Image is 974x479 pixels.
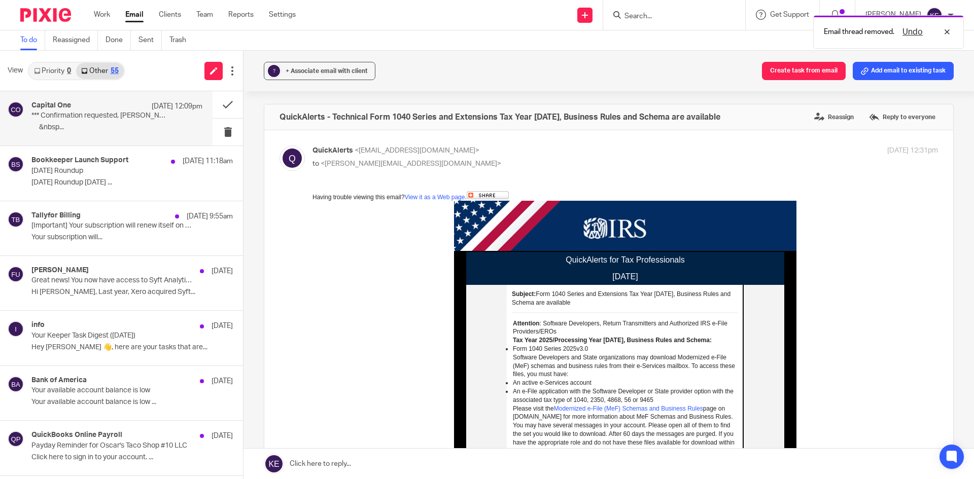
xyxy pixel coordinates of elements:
strong: Subject: [199,99,223,106]
a: [DOMAIN_NAME] [231,337,280,344]
img: svg%3E [8,211,24,228]
h4: QuickBooks Online Payroll [31,431,122,439]
span: Please visit the page on [DOMAIN_NAME] for more information about MeF Schemas and Business Rules. [200,214,421,230]
div: 55 [111,67,119,75]
p: Your available account balance is low ... [31,398,233,407]
p: If you have an idea or a question related to QuickAlerts you can contact us by . Submissions whic... [199,311,425,345]
span: <[PERSON_NAME][EMAIL_ADDRESS][DOMAIN_NAME]> [321,160,501,167]
a: Refund Information [277,450,329,457]
p: Email thread removed. [824,27,894,37]
p: Thank you for subscribing to QuickAlerts for Tax Professionals, an IRS e-mail service. [199,293,425,311]
a: Software Developers [277,433,333,440]
h4: Capital One [31,101,71,110]
strong: Please Do Not Reply To This Message. [199,362,400,378]
a: Sent [138,30,162,50]
img: svg%3E [8,376,24,392]
p: Great news! You now have access to Syft Analytics [31,276,193,285]
span: An e-File application with the Software Developer or State provider option with the associated ta... [200,197,421,212]
p: [Important] Your subscription will renew itself on [DATE] [31,222,193,230]
p: Your Keeper Task Digest ([DATE]) [31,331,193,340]
button: Create task from email [762,62,846,80]
a: QuickAlerts Brochure [277,416,334,423]
a: Reports [228,10,254,20]
p: [DATE] 12:31pm [887,145,938,156]
a: Modernized e-File (MeF) Schemas and Business Rules [241,214,391,221]
img: svg%3E [8,266,24,282]
img: svg%3E [8,101,24,118]
span: View [8,65,23,76]
p: [DATE] [212,266,233,276]
a: Email [125,10,144,20]
span: <[EMAIL_ADDRESS][DOMAIN_NAME]> [355,147,479,154]
a: QuickAlerts Article [277,408,326,415]
button: Add email to existing task [853,62,954,80]
p: Payday Reminder for Oscar's Taco Shop #10 LLC [31,441,193,450]
p: [DATE] [212,431,233,441]
img: svg%3E [926,7,943,23]
button: ? + Associate email with client [264,62,375,80]
h4: QuickAlerts - Technical Form 1040 Series and Extensions Tax Year [DATE], Business Rules and Schem... [280,112,720,122]
p: [DATE] [212,321,233,331]
h3: Other Useful Links [277,469,348,479]
a: Clients [159,10,181,20]
h4: Tallyfor Billing [31,211,81,220]
p: Hi [PERSON_NAME], Last year, Xero acquired Syft... [31,288,233,297]
img: svg%3E [8,321,24,337]
a: QuickAlerts Library [277,399,328,406]
p: Hey [PERSON_NAME] 👋, here are your tasks that are... [31,343,233,352]
span: + Associate email with client [286,68,368,74]
p: Form 1040 Series and Extensions Tax Year [DATE], Business Rules and Schema are available [199,99,425,116]
a: Done [106,30,131,50]
p: Your available account balance is low [31,386,193,395]
p: [DATE] [300,80,325,91]
a: MeF Mailbox [267,256,302,264]
p: If you know someone who might want to subscribe to this mailing list, please forward this message... [199,345,425,362]
span: Attention [200,129,227,136]
img: Pixie [20,8,71,22]
a: Priority0 [29,63,76,79]
a: Other55 [76,63,123,79]
a: [DOMAIN_NAME] [277,441,326,449]
p: ‌ ‌ ‌ ‌ ‌ ‌&nbsp... [31,123,202,132]
span: Tax Year 2025/Processing Year [DATE], Business Rules and Schema: [200,145,399,153]
span: Software Developers and State organizations may download Modernized e-File (MeF) schemas and busi... [200,163,423,187]
span: : Software Developers, Return Transmitters and Authorized IRS e-File Providers/EROs [200,129,415,144]
img: svg%3E [280,145,305,171]
p: [DATE] [212,376,233,386]
p: QuickAlerts for Tax Professionals [253,63,372,75]
h4: [PERSON_NAME] [31,266,89,275]
a: To do [20,30,45,50]
span: You may have several messages in your account. Please open all of them to find the set you would ... [200,231,422,272]
p: Your subscription will... [31,233,233,242]
img: svg%3E [8,156,24,172]
a: Trash [169,30,194,50]
span: to [312,160,319,167]
a: e-file for Tax Pros [277,425,324,432]
a: Reassigned [53,30,98,50]
h3: e-file Resources [277,389,348,398]
span: An active e-Services account [200,188,279,195]
div: ? [268,65,280,77]
a: Back to Top [199,274,231,281]
p: [DATE] 12:09pm [152,101,202,112]
h4: info [31,321,45,329]
a: Team [196,10,213,20]
a: Work [94,10,110,20]
label: Reply to everyone [866,109,938,125]
p: *** Confirmation requested, [PERSON_NAME]: We need updated income information to consider you for... [31,112,168,120]
a: Settings [269,10,296,20]
h4: Bookkeeper Launch Support [31,156,128,165]
p: This message was distributed automatically. [199,361,425,379]
a: subscribe [312,354,338,361]
label: Reassign [812,109,856,125]
p: [DATE] 9:55am [187,211,233,222]
img: IRS.gov Banner [142,10,484,60]
img: svg%3E [8,431,24,447]
span: Form 1040 Series 2025v3.0 [200,154,275,161]
p: [DATE] 11:18am [183,156,233,166]
h4: Bank of America [31,376,87,385]
p: [DATE] Roundup [31,167,193,175]
p: [DATE] Roundup [DATE] ... [31,178,233,187]
div: 0 [67,67,71,75]
span: QuickAlerts [312,147,353,154]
